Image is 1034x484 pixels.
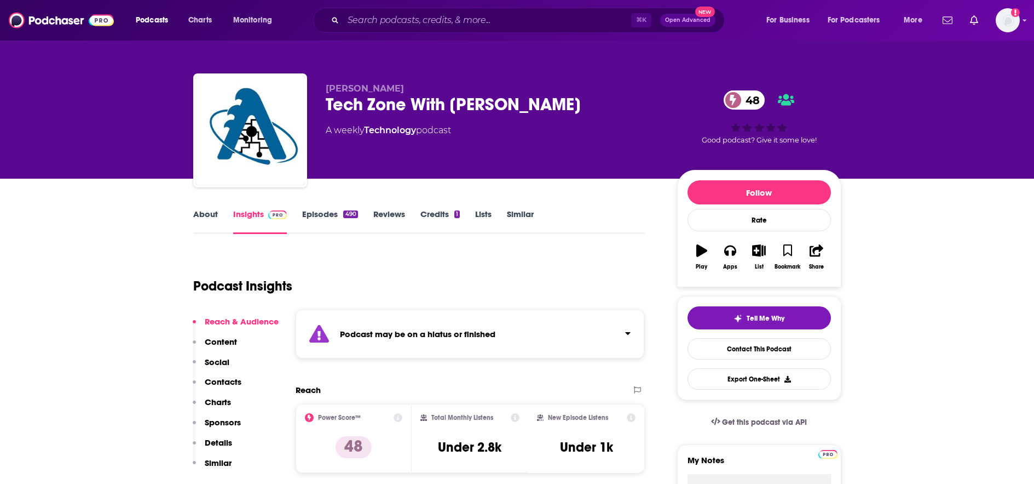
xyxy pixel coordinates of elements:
[193,437,232,458] button: Details
[1011,8,1020,17] svg: Add a profile image
[759,12,823,29] button: open menu
[205,417,241,428] p: Sponsors
[966,11,983,30] a: Show notifications dropdown
[755,264,764,270] div: List
[193,377,241,397] button: Contacts
[454,210,460,218] div: 1
[193,337,237,357] button: Content
[744,237,773,277] button: List
[702,136,817,144] span: Good podcast? Give it some love!
[677,83,841,151] div: 48Good podcast? Give it some love!
[696,264,707,270] div: Play
[548,414,608,422] h2: New Episode Listens
[996,8,1020,32] button: Show profile menu
[818,448,837,459] a: Pro website
[318,414,361,422] h2: Power Score™
[560,439,613,455] h3: Under 1k
[818,450,837,459] img: Podchaser Pro
[695,7,715,17] span: New
[631,13,651,27] span: ⌘ K
[688,306,831,329] button: tell me why sparkleTell Me Why
[724,90,765,110] a: 48
[233,13,272,28] span: Monitoring
[193,397,231,417] button: Charts
[507,209,534,234] a: Similar
[205,337,237,347] p: Content
[195,76,305,185] img: Tech Zone With Paul Amadeus Lane
[373,209,405,234] a: Reviews
[193,278,292,294] h1: Podcast Insights
[233,209,287,234] a: InsightsPodchaser Pro
[438,439,501,455] h3: Under 2.8k
[324,8,735,33] div: Search podcasts, credits, & more...
[766,13,810,28] span: For Business
[828,13,880,28] span: For Podcasters
[996,8,1020,32] span: Logged in as MGarceau
[702,409,816,436] a: Get this podcast via API
[193,316,279,337] button: Reach & Audience
[735,90,765,110] span: 48
[268,210,287,219] img: Podchaser Pro
[938,11,957,30] a: Show notifications dropdown
[775,264,800,270] div: Bookmark
[128,12,182,29] button: open menu
[326,83,404,94] span: [PERSON_NAME]
[205,357,229,367] p: Social
[688,368,831,390] button: Export One-Sheet
[326,124,451,137] div: A weekly podcast
[205,397,231,407] p: Charts
[475,209,492,234] a: Lists
[722,418,807,427] span: Get this podcast via API
[343,12,631,29] input: Search podcasts, credits, & more...
[336,436,372,458] p: 48
[896,12,936,29] button: open menu
[136,13,168,28] span: Podcasts
[205,437,232,448] p: Details
[9,10,114,31] img: Podchaser - Follow, Share and Rate Podcasts
[193,417,241,437] button: Sponsors
[723,264,737,270] div: Apps
[296,310,645,358] section: Click to expand status details
[904,13,922,28] span: More
[716,237,744,277] button: Apps
[205,458,232,468] p: Similar
[733,314,742,323] img: tell me why sparkle
[688,455,831,474] label: My Notes
[688,237,716,277] button: Play
[996,8,1020,32] img: User Profile
[809,264,824,270] div: Share
[181,12,218,29] a: Charts
[193,458,232,478] button: Similar
[226,12,286,29] button: open menu
[688,338,831,360] a: Contact This Podcast
[660,14,715,27] button: Open AdvancedNew
[420,209,460,234] a: Credits1
[773,237,802,277] button: Bookmark
[688,180,831,204] button: Follow
[431,414,493,422] h2: Total Monthly Listens
[802,237,830,277] button: Share
[205,316,279,327] p: Reach & Audience
[302,209,357,234] a: Episodes490
[747,314,784,323] span: Tell Me Why
[364,125,416,135] a: Technology
[188,13,212,28] span: Charts
[343,210,357,218] div: 490
[296,385,321,395] h2: Reach
[340,329,495,339] strong: Podcast may be on a hiatus or finished
[193,209,218,234] a: About
[821,12,896,29] button: open menu
[205,377,241,387] p: Contacts
[688,209,831,231] div: Rate
[193,357,229,377] button: Social
[665,18,710,23] span: Open Advanced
